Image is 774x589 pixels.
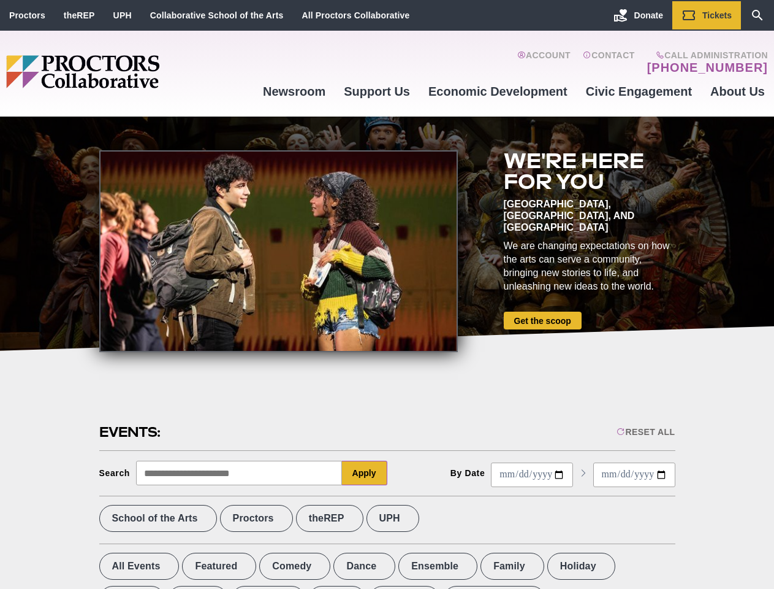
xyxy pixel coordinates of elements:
div: Reset All [617,427,675,437]
span: Tickets [702,10,732,20]
label: Ensemble [398,553,477,580]
label: School of the Arts [99,505,217,532]
label: All Events [99,553,180,580]
a: Support Us [335,75,419,108]
img: Proctors logo [6,55,254,88]
div: [GEOGRAPHIC_DATA], [GEOGRAPHIC_DATA], and [GEOGRAPHIC_DATA] [504,198,675,233]
a: Civic Engagement [577,75,701,108]
a: About Us [701,75,774,108]
a: Newsroom [254,75,335,108]
div: Search [99,468,131,478]
a: theREP [64,10,95,20]
span: Donate [634,10,663,20]
a: Account [517,50,571,75]
div: We are changing expectations on how the arts can serve a community, bringing new stories to life,... [504,239,675,293]
label: Proctors [220,505,293,532]
a: Get the scoop [504,312,582,329]
div: By Date [450,468,485,478]
label: Holiday [547,553,615,580]
span: Call Administration [643,50,768,60]
a: Proctors [9,10,45,20]
h2: Events: [99,423,162,442]
label: Family [480,553,544,580]
h2: We're here for you [504,150,675,192]
a: Contact [583,50,635,75]
label: Dance [333,553,395,580]
label: theREP [296,505,363,532]
label: Featured [182,553,256,580]
a: Economic Development [419,75,577,108]
a: UPH [113,10,132,20]
label: UPH [366,505,419,532]
a: [PHONE_NUMBER] [647,60,768,75]
a: Collaborative School of the Arts [150,10,284,20]
label: Comedy [259,553,330,580]
a: Donate [604,1,672,29]
a: All Proctors Collaborative [302,10,409,20]
a: Tickets [672,1,741,29]
button: Apply [342,461,387,485]
a: Search [741,1,774,29]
